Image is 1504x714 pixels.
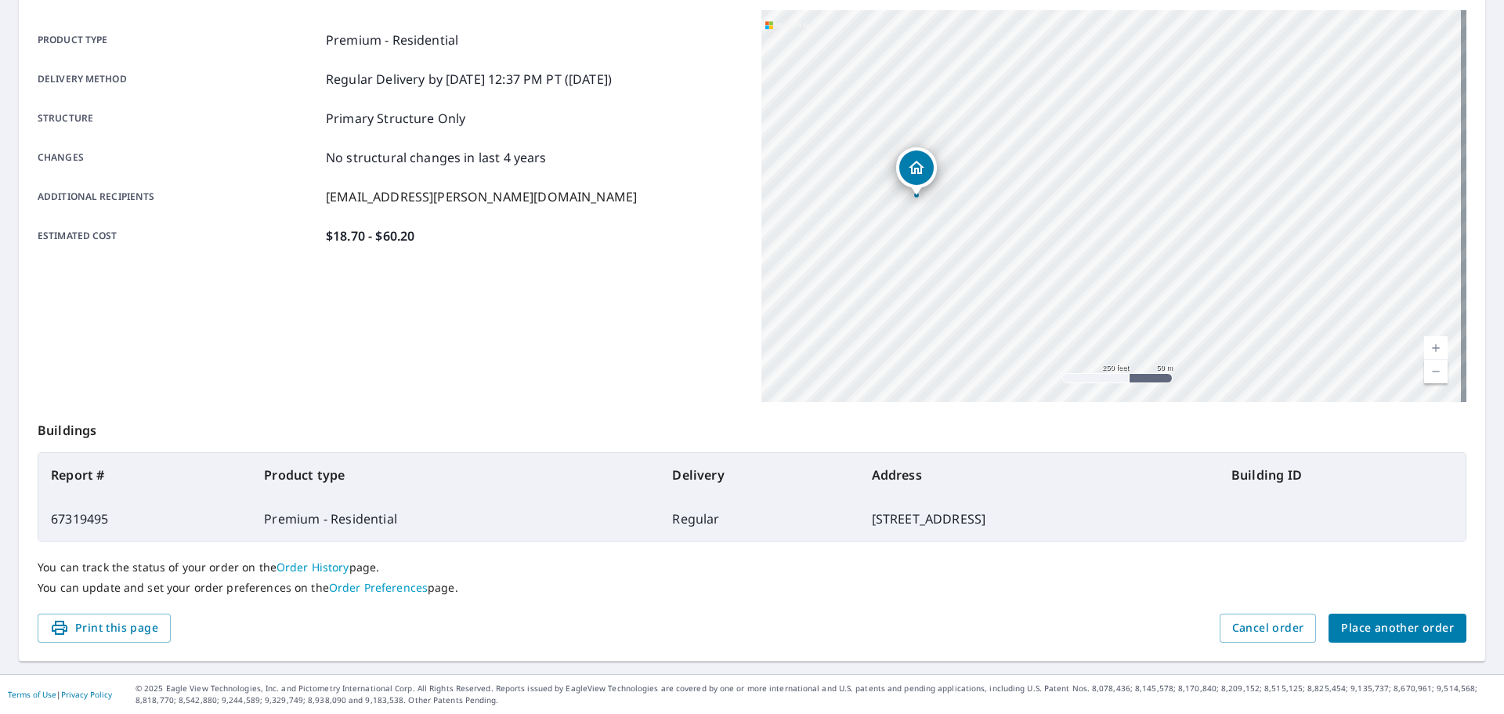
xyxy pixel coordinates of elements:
[38,453,251,497] th: Report #
[660,497,859,541] td: Regular
[38,560,1466,574] p: You can track the status of your order on the page.
[251,453,660,497] th: Product type
[38,148,320,167] p: Changes
[38,109,320,128] p: Structure
[859,497,1219,541] td: [STREET_ADDRESS]
[8,689,56,700] a: Terms of Use
[50,618,158,638] span: Print this page
[61,689,112,700] a: Privacy Policy
[326,109,465,128] p: Primary Structure Only
[326,148,547,167] p: No structural changes in last 4 years
[329,580,428,595] a: Order Preferences
[326,187,637,206] p: [EMAIL_ADDRESS][PERSON_NAME][DOMAIN_NAME]
[38,402,1466,452] p: Buildings
[277,560,349,574] a: Order History
[326,70,612,89] p: Regular Delivery by [DATE] 12:37 PM PT ([DATE])
[38,31,320,49] p: Product type
[136,683,1496,706] p: © 2025 Eagle View Technologies, Inc. and Pictometry International Corp. All Rights Reserved. Repo...
[326,227,414,245] p: $18.70 - $60.20
[326,31,458,49] p: Premium - Residential
[859,453,1219,497] th: Address
[38,497,251,541] td: 67319495
[38,227,320,245] p: Estimated cost
[896,147,937,196] div: Dropped pin, building 1, Residential property, 128 Ridge Ave Kennett Square, PA 19348
[1232,618,1304,638] span: Cancel order
[1329,614,1466,643] button: Place another order
[38,187,320,206] p: Additional recipients
[38,70,320,89] p: Delivery method
[660,453,859,497] th: Delivery
[1219,453,1466,497] th: Building ID
[1220,614,1317,643] button: Cancel order
[38,581,1466,595] p: You can update and set your order preferences on the page.
[1424,360,1448,383] a: Current Level 17, Zoom Out
[1341,618,1454,638] span: Place another order
[1424,336,1448,360] a: Current Level 17, Zoom In
[251,497,660,541] td: Premium - Residential
[38,614,171,643] button: Print this page
[8,690,112,699] p: |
